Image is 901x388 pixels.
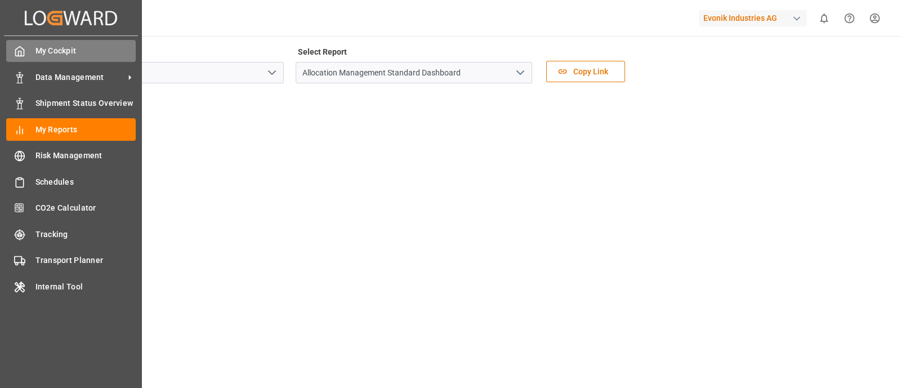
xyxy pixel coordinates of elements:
div: Evonik Industries AG [699,10,807,26]
button: open menu [511,64,528,82]
span: Copy Link [568,66,614,78]
span: Tracking [35,229,136,240]
span: CO2e Calculator [35,202,136,214]
a: Internal Tool [6,275,136,297]
a: Tracking [6,223,136,245]
label: Select Report [296,44,349,60]
span: Data Management [35,72,124,83]
button: Evonik Industries AG [699,7,811,29]
a: My Cockpit [6,40,136,62]
span: Shipment Status Overview [35,97,136,109]
span: Schedules [35,176,136,188]
button: show 0 new notifications [811,6,837,31]
a: Risk Management [6,145,136,167]
a: Schedules [6,171,136,193]
a: CO2e Calculator [6,197,136,219]
a: My Reports [6,118,136,140]
span: Transport Planner [35,255,136,266]
input: Type to search/select [296,62,532,83]
button: open menu [263,64,280,82]
span: My Reports [35,124,136,136]
span: Internal Tool [35,281,136,293]
a: Shipment Status Overview [6,92,136,114]
button: Copy Link [546,61,625,82]
a: Transport Planner [6,249,136,271]
span: Risk Management [35,150,136,162]
input: Type to search/select [47,62,284,83]
button: Help Center [837,6,862,31]
span: My Cockpit [35,45,136,57]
